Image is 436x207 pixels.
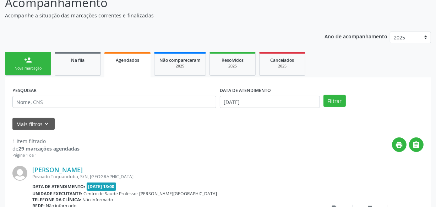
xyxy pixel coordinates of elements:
span: Agendados [116,57,139,63]
div: 2025 [159,64,201,69]
div: de [12,145,80,152]
button: Mais filtroskeyboard_arrow_down [12,118,55,130]
a: [PERSON_NAME] [32,166,83,174]
i: print [396,141,403,149]
label: PESQUISAR [12,85,37,96]
span: Não compareceram [159,57,201,63]
button: print [392,137,407,152]
div: Nova marcação [10,66,46,71]
p: Acompanhe a situação das marcações correntes e finalizadas [5,12,303,19]
strong: 29 marcações agendadas [18,145,80,152]
span: Resolvidos [222,57,244,63]
img: img [12,166,27,181]
span: Não informado [83,197,113,203]
span: Centro de Saude Professor [PERSON_NAME][GEOGRAPHIC_DATA] [84,191,217,197]
button:  [409,137,424,152]
input: Selecione um intervalo [220,96,320,108]
div: Página 1 de 1 [12,152,80,158]
div: 2025 [215,64,250,69]
p: Ano de acompanhamento [325,32,387,40]
span: Na fila [71,57,85,63]
b: Telefone da clínica: [32,197,81,203]
i:  [413,141,420,149]
div: 1 item filtrado [12,137,80,145]
div: person_add [24,56,32,64]
div: Povoado Tuquanduba, S/N, [GEOGRAPHIC_DATA] [32,174,317,180]
span: [DATE] 13:00 [87,183,116,191]
button: Filtrar [323,95,346,107]
b: Data de atendimento: [32,184,85,190]
label: DATA DE ATENDIMENTO [220,85,271,96]
b: Unidade executante: [32,191,82,197]
i: keyboard_arrow_down [43,120,51,128]
div: 2025 [265,64,300,69]
input: Nome, CNS [12,96,216,108]
span: Cancelados [271,57,294,63]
